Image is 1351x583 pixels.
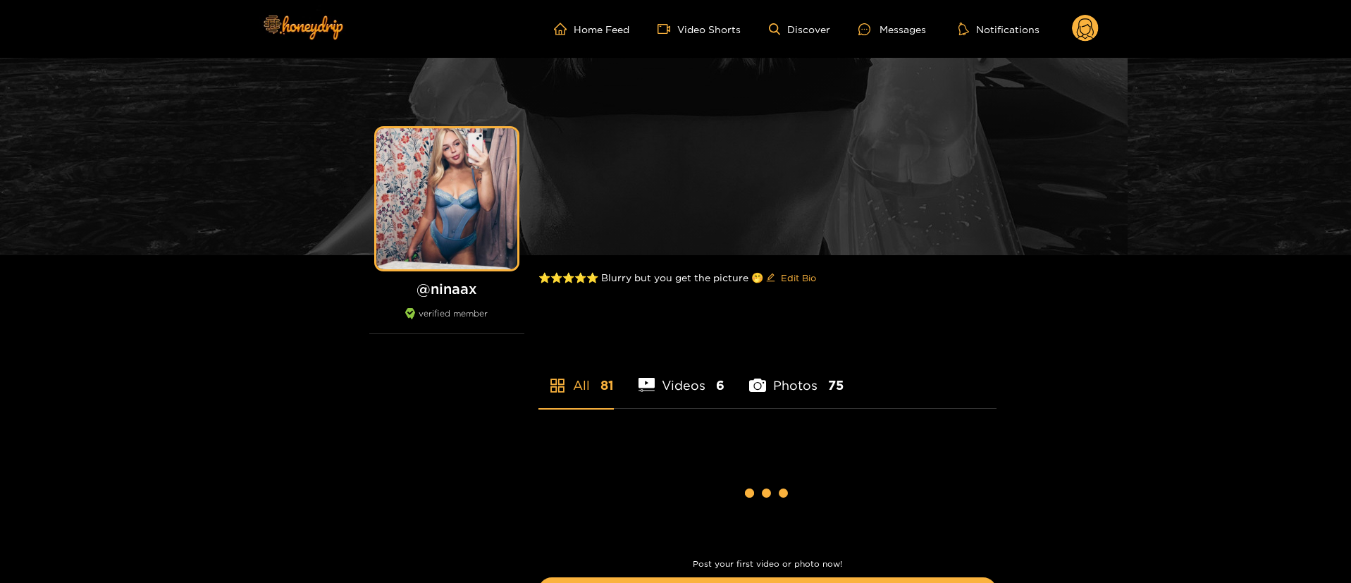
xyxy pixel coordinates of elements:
[369,280,524,297] h1: @ ninaax
[639,345,725,408] li: Videos
[766,273,775,283] span: edit
[658,23,741,35] a: Video Shorts
[658,23,677,35] span: video-camera
[538,255,997,300] div: ⭐️⭐️⭐️⭐️⭐️ Blurry but you get the picture 🤭
[749,345,844,408] li: Photos
[828,376,844,394] span: 75
[769,23,830,35] a: Discover
[954,22,1044,36] button: Notifications
[858,21,926,37] div: Messages
[538,345,614,408] li: All
[538,559,997,569] p: Post your first video or photo now!
[369,308,524,334] div: verified member
[716,376,724,394] span: 6
[554,23,629,35] a: Home Feed
[554,23,574,35] span: home
[549,377,566,394] span: appstore
[600,376,614,394] span: 81
[763,266,819,289] button: editEdit Bio
[781,271,816,285] span: Edit Bio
